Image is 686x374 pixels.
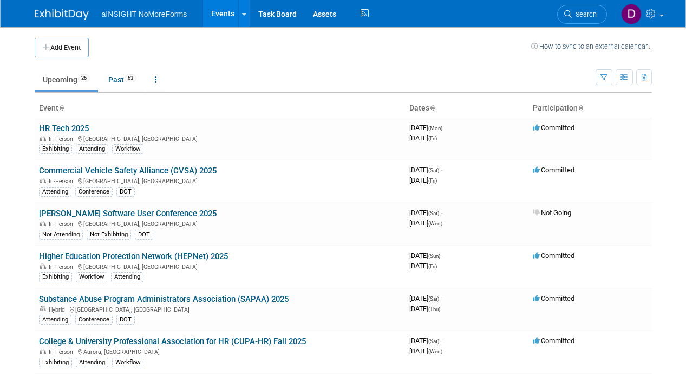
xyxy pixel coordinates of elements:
span: Committed [533,294,574,302]
span: (Sat) [428,210,439,216]
div: Aurora, [GEOGRAPHIC_DATA] [39,347,401,356]
span: Committed [533,166,574,174]
div: Workflow [112,144,143,154]
span: (Fri) [428,178,437,184]
a: Upcoming26 [35,69,98,90]
span: [DATE] [409,209,442,217]
div: Attending [76,358,108,367]
div: DOT [116,187,135,197]
span: 63 [125,74,136,82]
span: (Sat) [428,167,439,173]
img: In-Person Event [40,136,46,141]
div: [GEOGRAPHIC_DATA], [GEOGRAPHIC_DATA] [39,262,401,270]
span: Committed [533,124,574,132]
span: [DATE] [409,166,442,174]
span: (Fri) [428,263,437,269]
div: Conference [75,187,113,197]
span: - [441,166,442,174]
span: In-Person [49,263,76,270]
div: Exhibiting [39,272,72,282]
th: Dates [405,99,528,118]
img: In-Person Event [40,178,46,183]
a: [PERSON_NAME] Software User Conference 2025 [39,209,217,218]
span: - [441,337,442,345]
span: In-Person [49,178,76,185]
div: Exhibiting [39,358,72,367]
button: Add Event [35,38,89,57]
div: Workflow [76,272,107,282]
div: Conference [75,315,113,325]
span: Hybrid [49,306,68,313]
span: Search [572,10,597,18]
div: [GEOGRAPHIC_DATA], [GEOGRAPHIC_DATA] [39,134,401,143]
div: Exhibiting [39,144,72,154]
div: Not Exhibiting [87,230,131,240]
span: (Sat) [428,296,439,302]
span: (Thu) [428,306,440,312]
a: Sort by Participation Type [578,104,583,112]
span: [DATE] [409,252,443,260]
div: Attending [111,272,143,282]
span: [DATE] [409,337,442,345]
a: Sort by Event Name [58,104,64,112]
span: [DATE] [409,134,437,142]
a: Higher Education Protection Network (HEPNet) 2025 [39,252,228,261]
span: (Sun) [428,253,440,259]
span: (Mon) [428,125,442,131]
span: [DATE] [409,294,442,302]
a: Substance Abuse Program Administrators Association (SAPAA) 2025 [39,294,289,304]
span: [DATE] [409,262,437,270]
a: Sort by Start Date [429,104,435,112]
div: Workflow [112,358,143,367]
a: College & University Professional Association for HR (CUPA-HR) Fall 2025 [39,337,306,346]
span: [DATE] [409,176,437,184]
a: Search [557,5,607,24]
span: - [444,124,446,132]
span: - [441,209,442,217]
span: In-Person [49,136,76,143]
img: Hybrid Event [40,306,46,312]
img: Dae Kim [621,4,642,24]
span: In-Person [49,349,76,356]
span: Committed [533,252,574,260]
img: In-Person Event [40,349,46,354]
div: [GEOGRAPHIC_DATA], [GEOGRAPHIC_DATA] [39,176,401,185]
div: Attending [76,144,108,154]
div: [GEOGRAPHIC_DATA], [GEOGRAPHIC_DATA] [39,305,401,313]
a: Past63 [100,69,145,90]
a: HR Tech 2025 [39,124,89,133]
span: [DATE] [409,219,442,227]
div: DOT [135,230,153,240]
span: (Sat) [428,338,439,344]
a: Commercial Vehicle Safety Alliance (CVSA) 2025 [39,166,217,176]
a: How to sync to an external calendar... [531,42,652,50]
span: (Wed) [428,349,442,354]
th: Event [35,99,405,118]
div: Attending [39,315,71,325]
span: - [442,252,443,260]
span: (Wed) [428,221,442,227]
span: [DATE] [409,305,440,313]
img: In-Person Event [40,221,46,226]
img: ExhibitDay [35,9,89,20]
span: [DATE] [409,124,446,132]
span: [DATE] [409,347,442,355]
span: In-Person [49,221,76,228]
span: - [441,294,442,302]
div: Attending [39,187,71,197]
span: aINSIGHT NoMoreForms [102,10,187,18]
div: Not Attending [39,230,83,240]
span: (Fri) [428,136,437,141]
span: Not Going [533,209,571,217]
div: [GEOGRAPHIC_DATA], [GEOGRAPHIC_DATA] [39,219,401,228]
span: Committed [533,337,574,345]
span: 26 [78,74,90,82]
img: In-Person Event [40,263,46,269]
th: Participation [528,99,652,118]
div: DOT [116,315,135,325]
